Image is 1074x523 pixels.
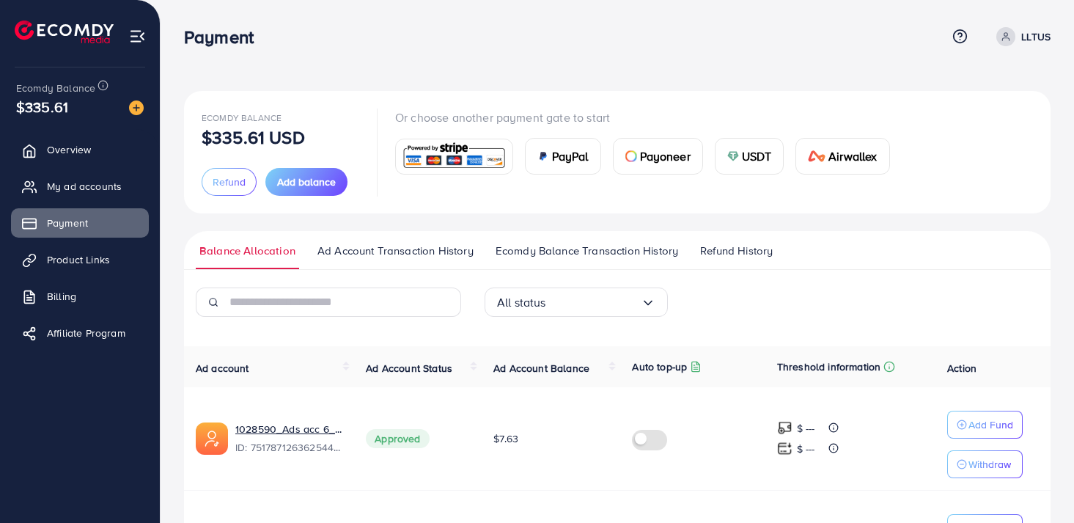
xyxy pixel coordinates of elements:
a: cardAirwallex [795,138,889,175]
p: Withdraw [968,456,1011,473]
span: Ad Account Transaction History [317,243,474,259]
span: Airwallex [828,147,877,165]
img: top-up amount [777,441,792,456]
span: USDT [742,147,772,165]
span: Overview [47,142,91,157]
img: menu [129,28,146,45]
button: Withdraw [947,450,1023,478]
p: Add Fund [968,416,1013,434]
span: Ecomdy Balance [16,81,95,95]
span: Balance Allocation [199,243,295,259]
a: 1028590_Ads acc 6_1750390915755 [235,422,342,436]
a: cardPayoneer [613,138,703,175]
button: Refund [202,168,257,196]
span: Refund History [700,243,773,259]
span: Add balance [277,175,336,189]
span: Billing [47,289,76,304]
span: $335.61 [16,96,68,117]
img: card [727,150,739,162]
div: Search for option [485,288,668,317]
a: Payment [11,208,149,238]
img: top-up amount [777,420,792,436]
span: Approved [366,429,429,448]
p: $ --- [797,440,815,458]
a: card [395,139,513,175]
a: Overview [11,135,149,164]
a: cardUSDT [715,138,784,175]
h3: Payment [184,26,265,48]
a: cardPayPal [525,138,601,175]
a: My ad accounts [11,172,149,201]
span: Ecomdy Balance Transaction History [496,243,678,259]
img: ic-ads-acc.e4c84228.svg [196,423,228,455]
a: Product Links [11,245,149,274]
img: card [537,150,549,162]
p: Or choose another payment gate to start [395,109,902,126]
p: Auto top-up [632,358,687,376]
a: Billing [11,282,149,311]
span: Ad account [196,361,249,376]
a: Affiliate Program [11,318,149,348]
p: LLTUS [1021,28,1051,45]
a: LLTUS [990,27,1051,46]
span: Product Links [47,252,110,267]
span: $7.63 [493,431,518,446]
span: Payment [47,216,88,230]
span: Ad Account Status [366,361,452,376]
span: ID: 7517871263625445383 [235,440,342,455]
span: Ad Account Balance [493,361,589,376]
span: Ecomdy Balance [202,111,282,124]
p: $ --- [797,420,815,437]
span: Action [947,361,976,376]
span: Payoneer [640,147,691,165]
button: Add Fund [947,411,1023,439]
button: Add balance [265,168,347,196]
img: image [129,100,144,115]
p: $335.61 USD [202,128,305,146]
input: Search for option [546,291,641,314]
img: card [808,150,825,162]
span: My ad accounts [47,179,122,194]
span: All status [497,291,546,314]
img: card [400,141,508,172]
span: Affiliate Program [47,326,125,340]
span: Refund [213,175,246,189]
p: Threshold information [777,358,880,376]
div: <span class='underline'>1028590_Ads acc 6_1750390915755</span></br>7517871263625445383 [235,422,342,456]
span: PayPal [552,147,589,165]
img: card [625,150,637,162]
img: logo [15,21,114,43]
